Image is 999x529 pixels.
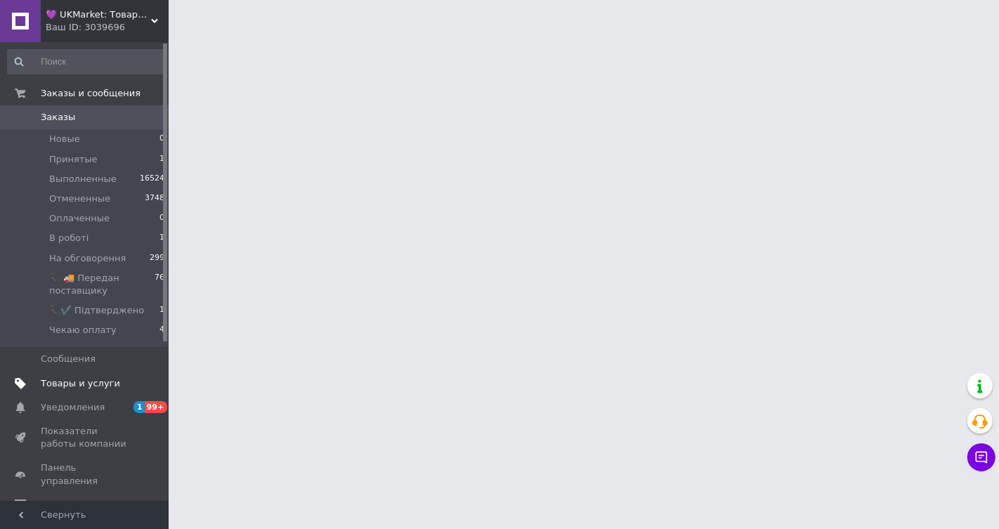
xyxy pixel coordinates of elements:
[49,192,110,205] span: Отмененные
[49,212,110,225] span: Оплаченные
[140,173,164,185] span: 16524
[145,401,168,413] span: 99+
[41,353,96,365] span: Сообщения
[49,133,80,145] span: Новые
[41,462,130,487] span: Панель управления
[159,324,164,337] span: 4
[49,173,117,185] span: Выполненные
[7,49,166,74] input: Поиск
[41,499,78,511] span: Отзывы
[46,21,169,34] div: Ваш ID: 3039696
[155,272,164,297] span: 76
[41,111,75,124] span: Заказы
[49,304,144,317] span: 📞✔️ Підтверджено
[41,87,141,100] span: Заказы и сообщения
[159,232,164,244] span: 1
[159,153,164,166] span: 1
[967,443,995,471] button: Чат с покупателем
[41,425,130,450] span: Показатели работы компании
[159,212,164,225] span: 0
[49,324,117,337] span: Чекаю оплату
[49,153,98,166] span: Принятые
[150,252,164,265] span: 299
[145,192,164,205] span: 3748
[159,133,164,145] span: 0
[46,8,151,21] span: 💜 UKMarket: Товары для дома и сада: тенты, шторы, мягкие окна, мебель. Товары для спорта. Техника
[49,252,126,265] span: На обговорення
[49,272,155,297] span: 📞 🚚 Передан поставщику
[49,232,89,244] span: В роботі
[159,304,164,317] span: 1
[41,377,120,390] span: Товары и услуги
[133,401,145,413] span: 1
[41,401,105,414] span: Уведомления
